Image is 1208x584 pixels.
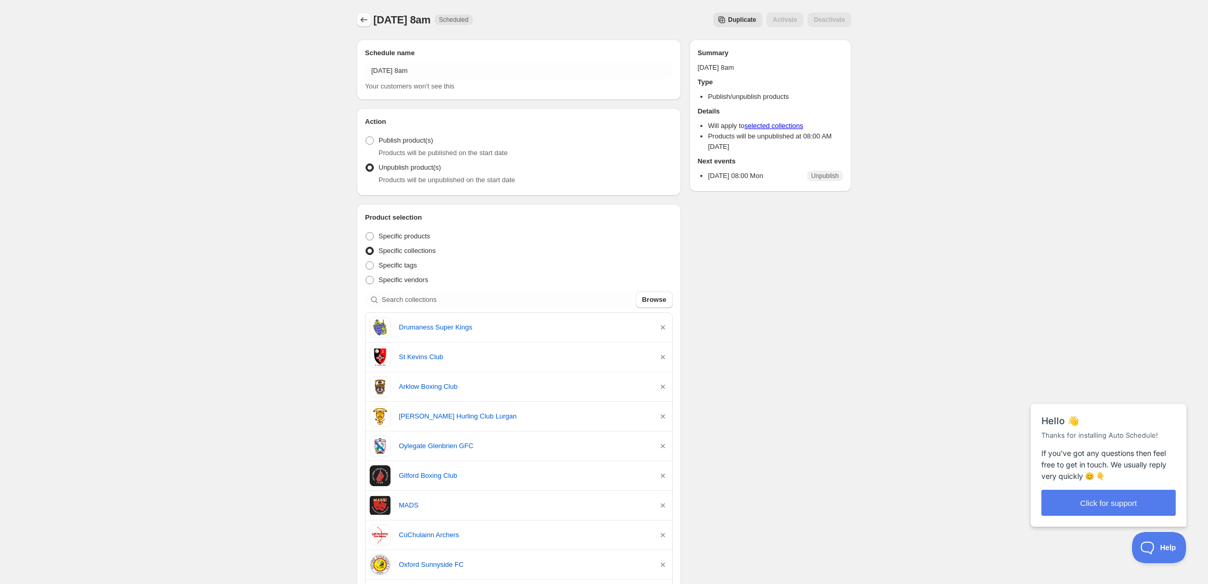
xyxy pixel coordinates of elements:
[379,136,433,144] span: Publish product(s)
[399,441,649,451] a: Oylegate Glenbrien GFC
[379,247,436,255] span: Specific collections
[399,500,649,511] a: MADS
[399,382,649,392] a: Arklow Boxing Club
[698,77,843,87] h2: Type
[713,12,762,27] button: Secondary action label
[379,261,417,269] span: Specific tags
[379,276,428,284] span: Specific vendors
[698,48,843,58] h2: Summary
[728,16,756,24] span: Duplicate
[698,106,843,117] h2: Details
[399,411,649,422] a: [PERSON_NAME] Hurling Club Lurgan
[698,156,843,167] h2: Next events
[399,322,649,333] a: Drumaness Super Kings
[399,352,649,362] a: St Kevins Club
[399,530,649,540] a: CúChulainn Archers
[379,149,508,157] span: Products will be published on the start date
[745,122,803,130] a: selected collections
[365,82,455,90] span: Your customers won't see this
[365,48,673,58] h2: Schedule name
[379,176,515,184] span: Products will be unpublished on the start date
[365,117,673,127] h2: Action
[708,121,843,131] li: Will apply to
[365,212,673,223] h2: Product selection
[708,92,843,102] li: Publish/unpublish products
[379,163,441,171] span: Unpublish product(s)
[811,172,839,180] span: Unpublish
[373,14,431,26] span: [DATE] 8am
[439,16,469,24] span: Scheduled
[642,295,666,305] span: Browse
[382,291,634,308] input: Search collections
[399,560,649,570] a: Oxford Sunnyside FC
[708,171,763,181] p: [DATE] 08:00 Mon
[708,131,843,152] li: Products will be unpublished at 08:00 AM [DATE]
[636,291,673,308] button: Browse
[1025,377,1193,532] iframe: Help Scout Beacon - Messages and Notifications
[357,12,371,27] button: Schedules
[379,232,430,240] span: Specific products
[698,62,843,73] p: [DATE] 8am
[399,471,649,481] a: Gilford Boxing Club
[1132,532,1187,563] iframe: Help Scout Beacon - Open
